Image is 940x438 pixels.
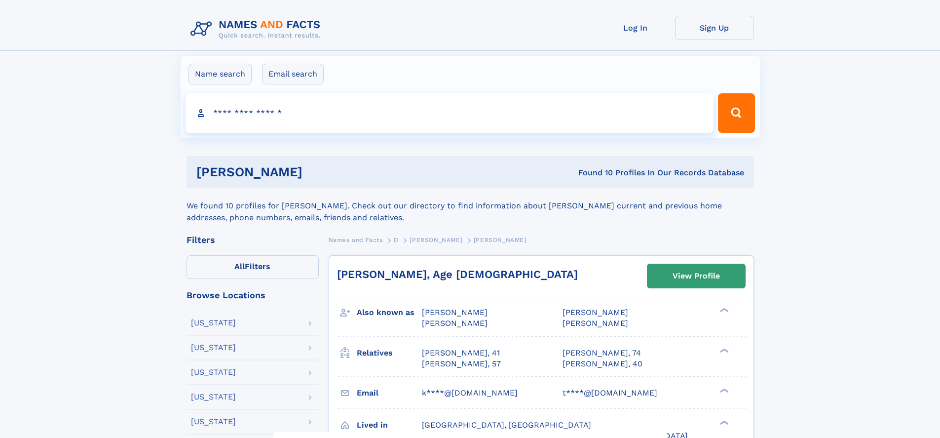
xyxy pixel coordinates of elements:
[187,236,319,244] div: Filters
[186,93,714,133] input: search input
[394,234,399,246] a: D
[357,345,422,361] h3: Relatives
[191,319,236,327] div: [US_STATE]
[422,319,488,328] span: [PERSON_NAME]
[357,304,422,321] h3: Also known as
[422,348,500,358] a: [PERSON_NAME], 41
[422,420,591,430] span: [GEOGRAPHIC_DATA], [GEOGRAPHIC_DATA]
[717,419,729,426] div: ❯
[474,237,526,243] span: [PERSON_NAME]
[187,291,319,300] div: Browse Locations
[357,417,422,434] h3: Lived in
[337,268,578,280] a: [PERSON_NAME], Age [DEMOGRAPHIC_DATA]
[191,393,236,401] div: [US_STATE]
[329,234,383,246] a: Names and Facts
[191,368,236,376] div: [US_STATE]
[191,344,236,352] div: [US_STATE]
[717,387,729,394] div: ❯
[196,166,441,178] h1: [PERSON_NAME]
[187,16,329,42] img: Logo Names and Facts
[717,347,729,354] div: ❯
[563,348,641,358] a: [PERSON_NAME], 74
[422,308,488,317] span: [PERSON_NAME]
[717,307,729,314] div: ❯
[187,188,754,224] div: We found 10 profiles for [PERSON_NAME]. Check out our directory to find information about [PERSON...
[563,319,628,328] span: [PERSON_NAME]
[191,418,236,426] div: [US_STATE]
[187,255,319,279] label: Filters
[262,64,324,84] label: Email search
[410,237,462,243] span: [PERSON_NAME]
[718,93,754,133] button: Search Button
[440,167,744,178] div: Found 10 Profiles In Our Records Database
[394,237,399,243] span: D
[563,308,628,317] span: [PERSON_NAME]
[422,358,501,369] a: [PERSON_NAME], 57
[673,265,720,287] div: View Profile
[596,16,675,40] a: Log In
[563,358,642,369] a: [PERSON_NAME], 40
[675,16,754,40] a: Sign Up
[188,64,252,84] label: Name search
[410,234,462,246] a: [PERSON_NAME]
[647,264,745,288] a: View Profile
[234,262,245,271] span: All
[357,385,422,401] h3: Email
